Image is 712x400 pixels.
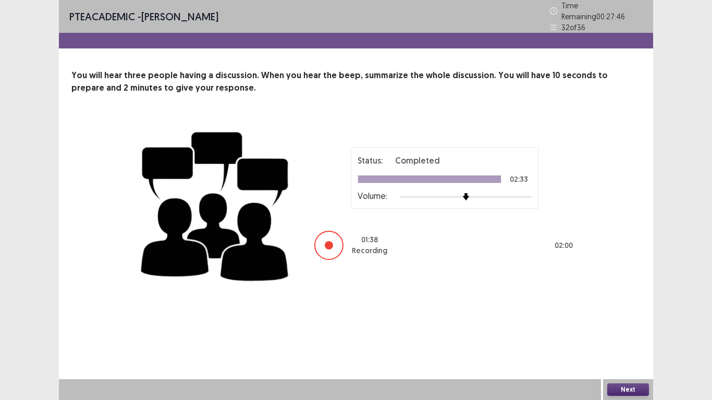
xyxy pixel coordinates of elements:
[358,190,387,202] p: Volume:
[69,10,135,23] span: PTE academic
[137,119,293,290] img: group-discussion
[69,9,218,24] p: - [PERSON_NAME]
[395,154,440,167] p: Completed
[352,245,387,256] p: Recording
[71,69,641,94] p: You will hear three people having a discussion. When you hear the beep, summarize the whole discu...
[561,22,585,33] p: 32 of 36
[510,176,528,183] p: 02:33
[607,383,649,396] button: Next
[462,193,470,201] img: arrow-thumb
[358,154,383,167] p: Status:
[555,240,573,251] p: 02 : 00
[361,234,378,245] p: 01 : 38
